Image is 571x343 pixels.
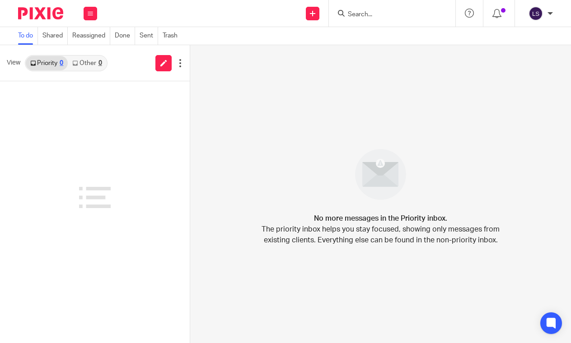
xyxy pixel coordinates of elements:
[349,143,412,206] img: image
[26,56,68,70] a: Priority0
[68,56,106,70] a: Other0
[7,58,20,68] span: View
[314,213,447,224] h4: No more messages in the Priority inbox.
[18,27,38,45] a: To do
[18,7,63,19] img: Pixie
[347,11,428,19] input: Search
[261,224,501,246] p: The priority inbox helps you stay focused, showing only messages from existing clients. Everythin...
[529,6,543,21] img: svg%3E
[72,27,110,45] a: Reassigned
[163,27,182,45] a: Trash
[42,27,68,45] a: Shared
[60,60,63,66] div: 0
[98,60,102,66] div: 0
[140,27,158,45] a: Sent
[115,27,135,45] a: Done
